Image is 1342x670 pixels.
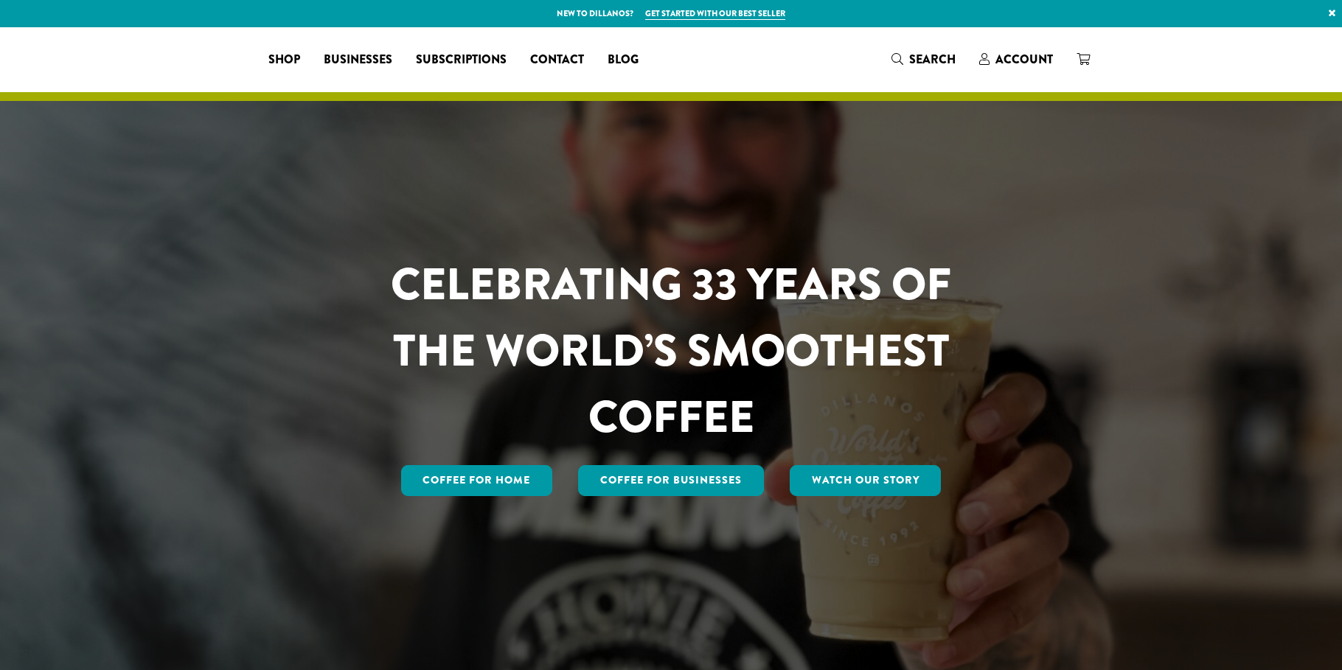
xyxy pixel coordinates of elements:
a: Search [880,47,967,71]
span: Account [995,51,1053,68]
a: Shop [257,48,312,71]
span: Search [909,51,956,68]
span: Contact [530,51,584,69]
span: Shop [268,51,300,69]
span: Subscriptions [416,51,507,69]
a: Watch Our Story [790,465,942,496]
h1: CELEBRATING 33 YEARS OF THE WORLD’S SMOOTHEST COFFEE [347,251,995,450]
a: Coffee For Businesses [578,465,764,496]
span: Businesses [324,51,392,69]
a: Get started with our best seller [645,7,785,20]
span: Blog [608,51,639,69]
a: Coffee for Home [401,465,553,496]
